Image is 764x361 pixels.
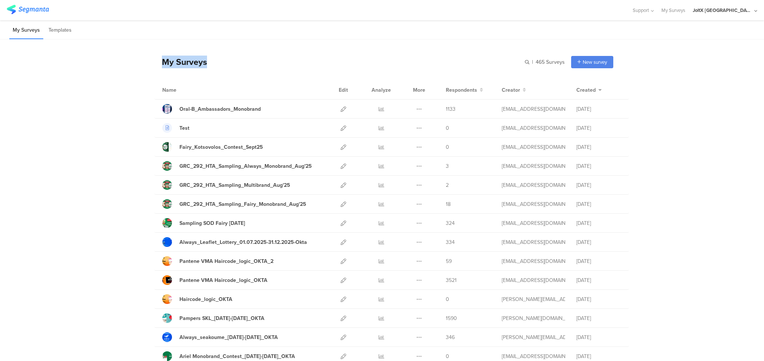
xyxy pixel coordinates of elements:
[446,124,449,132] span: 0
[179,333,278,341] div: Always_seakoume_03May25-30June25_OKTA
[411,81,427,99] div: More
[502,181,565,189] div: gheorghe.a.4@pg.com
[446,181,449,189] span: 2
[179,162,312,170] div: GRC_292_HTA_Sampling_Always_Monobrand_Aug'25
[7,5,49,14] img: segmanta logo
[576,181,621,189] div: [DATE]
[179,257,273,265] div: Pantene VMA Haircode_logic_OKTA_2
[502,124,565,132] div: support@segmanta.com
[502,143,565,151] div: betbeder.mb@pg.com
[9,22,43,39] li: My Surveys
[576,200,621,208] div: [DATE]
[179,219,245,227] div: Sampling SOD Fairy Aug'25
[576,314,621,322] div: [DATE]
[576,257,621,265] div: [DATE]
[179,105,261,113] div: Oral-B_Ambassadors_Monobrand
[446,143,449,151] span: 0
[179,314,264,322] div: Pampers SKL_8May25-21May25_OKTA
[576,238,621,246] div: [DATE]
[502,219,565,227] div: gheorghe.a.4@pg.com
[446,314,457,322] span: 1590
[502,86,526,94] button: Creator
[335,81,351,99] div: Edit
[446,219,455,227] span: 324
[446,333,455,341] span: 346
[162,161,312,171] a: GRC_292_HTA_Sampling_Always_Monobrand_Aug'25
[179,181,290,189] div: GRC_292_HTA_Sampling_Multibrand_Aug'25
[583,59,607,66] span: New survey
[446,162,449,170] span: 3
[162,199,306,209] a: GRC_292_HTA_Sampling_Fairy_Monobrand_Aug'25
[162,313,264,323] a: Pampers SKL_[DATE]-[DATE]_OKTA
[45,22,75,39] li: Templates
[446,352,449,360] span: 0
[502,200,565,208] div: gheorghe.a.4@pg.com
[502,238,565,246] div: betbeder.mb@pg.com
[536,58,565,66] span: 465 Surveys
[162,86,207,94] div: Name
[179,124,190,132] div: Test
[502,314,565,322] div: skora.es@pg.com
[446,86,483,94] button: Respondents
[446,200,451,208] span: 18
[502,162,565,170] div: gheorghe.a.4@pg.com
[446,257,452,265] span: 59
[633,7,649,14] span: Support
[576,105,621,113] div: [DATE]
[502,257,565,265] div: baroutis.db@pg.com
[162,332,278,342] a: Always_seakoume_[DATE]-[DATE]_OKTA
[446,86,477,94] span: Respondents
[179,200,306,208] div: GRC_292_HTA_Sampling_Fairy_Monobrand_Aug'25
[179,295,232,303] div: Haircode_logic_OKTA
[502,105,565,113] div: nikolopoulos.j@pg.com
[179,276,267,284] div: Pantene VMA Haircode_logic_OKTA
[179,352,295,360] div: Ariel Monobrand_Contest_01May25-31May25_OKTA
[576,86,602,94] button: Created
[576,124,621,132] div: [DATE]
[162,142,263,152] a: Fairy_Kotsovolos_Contest_Sept25
[162,104,261,114] a: Oral-B_Ambassadors_Monobrand
[446,295,449,303] span: 0
[162,275,267,285] a: Pantene VMA Haircode_logic_OKTA
[162,256,273,266] a: Pantene VMA Haircode_logic_OKTA_2
[154,56,207,68] div: My Surveys
[576,295,621,303] div: [DATE]
[162,351,295,361] a: Ariel Monobrand_Contest_[DATE]-[DATE]_OKTA
[179,238,307,246] div: Always_Leaflet_Lottery_01.07.2025-31.12.2025-Okta
[502,352,565,360] div: baroutis.db@pg.com
[446,105,455,113] span: 1133
[179,143,263,151] div: Fairy_Kotsovolos_Contest_Sept25
[446,276,457,284] span: 3521
[370,81,392,99] div: Analyze
[162,180,290,190] a: GRC_292_HTA_Sampling_Multibrand_Aug'25
[576,276,621,284] div: [DATE]
[502,276,565,284] div: baroutis.db@pg.com
[576,86,596,94] span: Created
[162,218,245,228] a: Sampling SOD Fairy [DATE]
[693,7,752,14] div: JoltX [GEOGRAPHIC_DATA]
[446,238,455,246] span: 334
[162,294,232,304] a: Haircode_logic_OKTA
[576,162,621,170] div: [DATE]
[531,58,534,66] span: |
[576,143,621,151] div: [DATE]
[576,352,621,360] div: [DATE]
[576,333,621,341] div: [DATE]
[162,237,307,247] a: Always_Leaflet_Lottery_01.07.2025-31.12.2025-Okta
[502,86,520,94] span: Creator
[502,333,565,341] div: arvanitis.a@pg.com
[162,123,190,133] a: Test
[576,219,621,227] div: [DATE]
[502,295,565,303] div: arvanitis.a@pg.com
